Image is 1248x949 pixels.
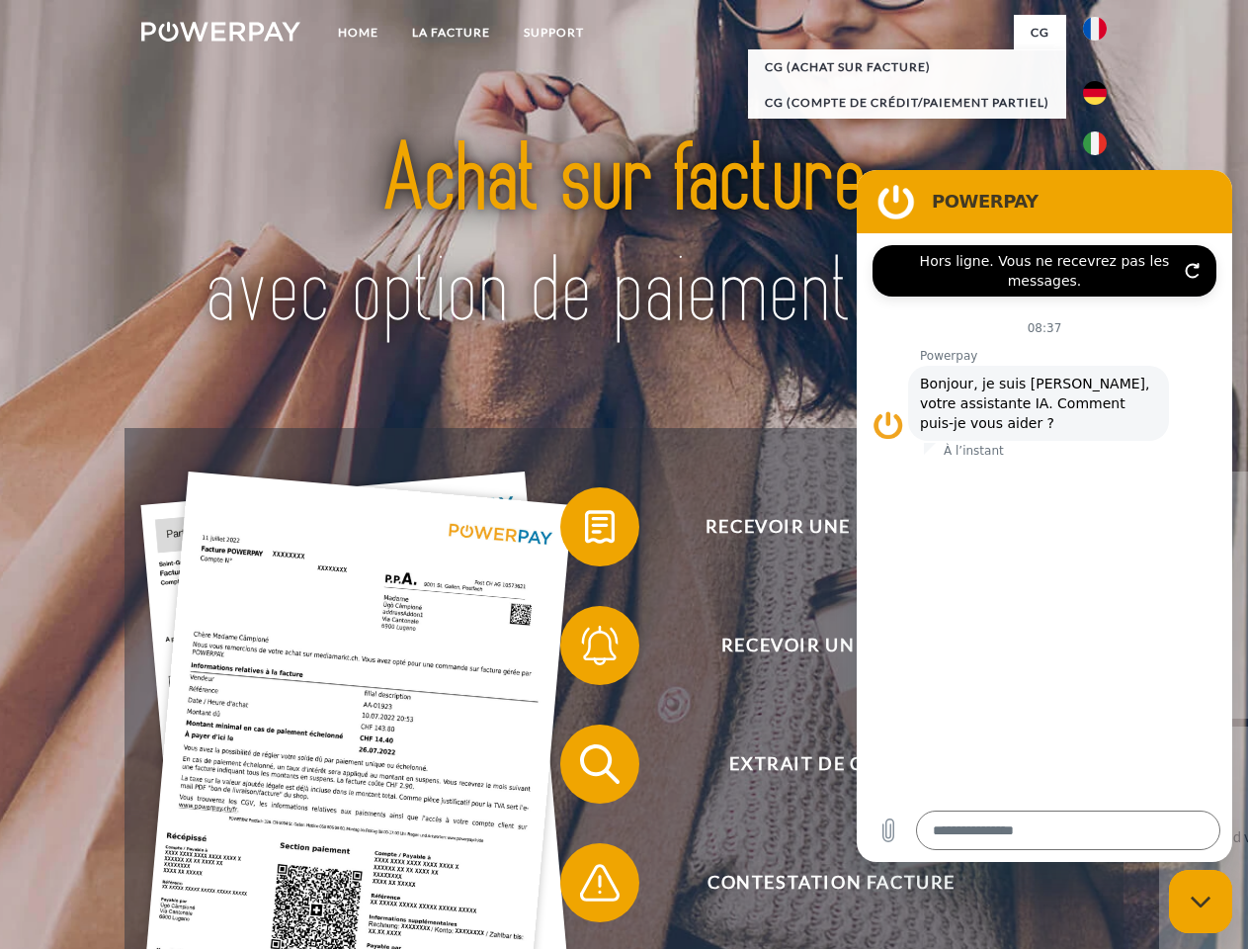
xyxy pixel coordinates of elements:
[507,15,601,50] a: Support
[560,487,1074,566] button: Recevoir une facture ?
[1083,131,1107,155] img: it
[748,85,1066,121] a: CG (Compte de crédit/paiement partiel)
[1083,81,1107,105] img: de
[560,606,1074,685] button: Recevoir un rappel?
[560,843,1074,922] button: Contestation Facture
[395,15,507,50] a: LA FACTURE
[1083,17,1107,41] img: fr
[1014,15,1066,50] a: CG
[141,22,300,42] img: logo-powerpay-white.svg
[857,170,1232,862] iframe: Fenêtre de messagerie
[1169,870,1232,933] iframe: Bouton de lancement de la fenêtre de messagerie, conversation en cours
[589,606,1073,685] span: Recevoir un rappel?
[560,725,1074,804] button: Extrait de compte
[189,95,1059,379] img: title-powerpay_fr.svg
[589,725,1073,804] span: Extrait de compte
[575,858,624,907] img: qb_warning.svg
[589,487,1073,566] span: Recevoir une facture ?
[575,621,624,670] img: qb_bell.svg
[748,49,1066,85] a: CG (achat sur facture)
[589,843,1073,922] span: Contestation Facture
[575,502,624,552] img: qb_bill.svg
[575,739,624,789] img: qb_search.svg
[321,15,395,50] a: Home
